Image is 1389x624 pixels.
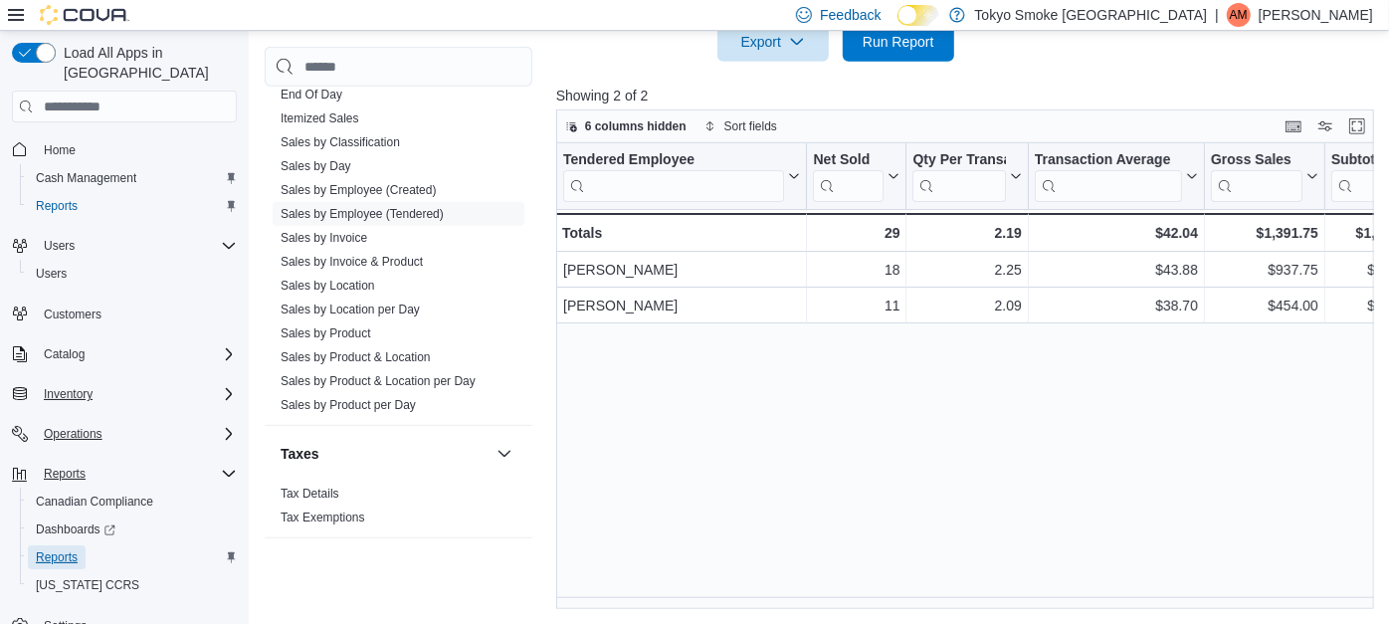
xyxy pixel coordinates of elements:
[912,151,1005,170] div: Qty Per Transaction
[28,262,75,286] a: Users
[36,302,237,326] span: Customers
[36,234,83,258] button: Users
[897,26,898,27] span: Dark Mode
[820,5,881,25] span: Feedback
[20,164,245,192] button: Cash Management
[717,22,829,62] button: Export
[975,3,1208,27] p: Tokyo Smoke [GEOGRAPHIC_DATA]
[44,346,85,362] span: Catalog
[281,207,444,223] span: Sales by Employee (Tendered)
[36,382,100,406] button: Inventory
[28,166,237,190] span: Cash Management
[813,295,899,318] div: 11
[912,151,1005,202] div: Qty Per Transaction
[281,160,351,174] a: Sales by Day
[281,112,359,126] a: Itemized Sales
[44,142,76,158] span: Home
[281,511,365,526] span: Tax Exemptions
[281,303,420,318] span: Sales by Location per Day
[557,114,694,138] button: 6 columns hidden
[36,549,78,565] span: Reports
[44,386,93,402] span: Inventory
[843,22,954,62] button: Run Report
[281,375,476,389] a: Sales by Product & Location per Day
[36,138,84,162] a: Home
[724,118,777,134] span: Sort fields
[585,118,687,134] span: 6 columns hidden
[56,43,237,83] span: Load All Apps in [GEOGRAPHIC_DATA]
[4,232,245,260] button: Users
[36,577,139,593] span: [US_STATE] CCRS
[281,184,437,198] a: Sales by Employee (Created)
[556,86,1382,105] p: Showing 2 of 2
[1035,151,1182,170] div: Transaction Average
[281,88,342,104] span: End Of Day
[28,490,237,514] span: Canadian Compliance
[20,192,245,220] button: Reports
[912,259,1021,283] div: 2.25
[563,151,784,170] div: Tendered Employee
[36,462,237,486] span: Reports
[20,260,245,288] button: Users
[493,443,516,467] button: Taxes
[36,234,237,258] span: Users
[1282,114,1305,138] button: Keyboard shortcuts
[696,114,785,138] button: Sort fields
[281,280,375,294] a: Sales by Location
[281,327,371,341] a: Sales by Product
[265,483,532,538] div: Taxes
[36,170,136,186] span: Cash Management
[281,279,375,295] span: Sales by Location
[1035,295,1198,318] div: $38.70
[28,545,237,569] span: Reports
[281,350,431,366] span: Sales by Product & Location
[1035,259,1198,283] div: $43.88
[28,573,147,597] a: [US_STATE] CCRS
[1313,114,1337,138] button: Display options
[912,151,1021,202] button: Qty Per Transaction
[36,342,93,366] button: Catalog
[281,487,339,503] span: Tax Details
[36,303,109,326] a: Customers
[912,295,1021,318] div: 2.09
[265,84,532,426] div: Sales
[281,445,319,465] h3: Taxes
[281,208,444,222] a: Sales by Employee (Tendered)
[1211,259,1318,283] div: $937.75
[281,488,339,502] a: Tax Details
[20,571,245,599] button: [US_STATE] CCRS
[4,340,245,368] button: Catalog
[563,151,784,202] div: Tendered Employee
[1259,3,1373,27] p: [PERSON_NAME]
[1345,114,1369,138] button: Enter fullscreen
[4,380,245,408] button: Inventory
[36,521,115,537] span: Dashboards
[1215,3,1219,27] p: |
[1230,3,1248,27] span: AM
[1211,221,1318,245] div: $1,391.75
[28,545,86,569] a: Reports
[36,422,237,446] span: Operations
[28,573,237,597] span: Washington CCRS
[4,300,245,328] button: Customers
[897,5,939,26] input: Dark Mode
[1227,3,1251,27] div: Alex Main
[281,398,416,414] span: Sales by Product per Day
[563,259,800,283] div: [PERSON_NAME]
[44,426,102,442] span: Operations
[281,89,342,103] a: End Of Day
[281,374,476,390] span: Sales by Product & Location per Day
[44,466,86,482] span: Reports
[20,488,245,516] button: Canadian Compliance
[281,111,359,127] span: Itemized Sales
[281,135,400,151] span: Sales by Classification
[912,221,1021,245] div: 2.19
[4,134,245,163] button: Home
[281,351,431,365] a: Sales by Product & Location
[36,422,110,446] button: Operations
[36,382,237,406] span: Inventory
[28,194,237,218] span: Reports
[28,518,123,541] a: Dashboards
[281,255,423,271] span: Sales by Invoice & Product
[813,151,899,202] button: Net Sold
